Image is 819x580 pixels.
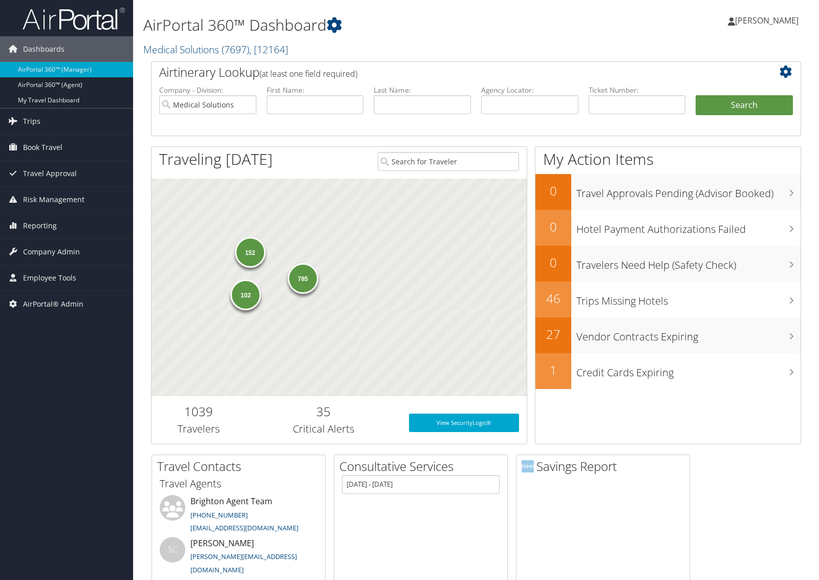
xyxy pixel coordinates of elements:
[23,109,40,134] span: Trips
[143,14,587,36] h1: AirPortal 360™ Dashboard
[522,460,534,472] img: domo-logo.png
[481,85,578,95] label: Agency Locator:
[159,148,273,170] h1: Traveling [DATE]
[253,422,394,436] h3: Critical Alerts
[696,95,793,116] button: Search
[253,403,394,420] h2: 35
[535,218,571,235] h2: 0
[535,326,571,343] h2: 27
[378,152,519,171] input: Search for Traveler
[159,422,238,436] h3: Travelers
[23,135,62,160] span: Book Travel
[23,187,84,212] span: Risk Management
[267,85,364,95] label: First Name:
[159,85,256,95] label: Company - Division:
[190,523,298,532] a: [EMAIL_ADDRESS][DOMAIN_NAME]
[535,246,801,282] a: 0Travelers Need Help (Safety Check)
[23,36,64,62] span: Dashboards
[576,289,801,308] h3: Trips Missing Hotels
[222,42,249,56] span: ( 7697 )
[23,291,83,317] span: AirPortal® Admin
[23,213,57,239] span: Reporting
[535,317,801,353] a: 27Vendor Contracts Expiring
[535,182,571,200] h2: 0
[288,263,318,294] div: 785
[535,254,571,271] h2: 0
[190,552,297,574] a: [PERSON_NAME][EMAIL_ADDRESS][DOMAIN_NAME]
[155,537,322,579] li: [PERSON_NAME]
[535,282,801,317] a: 46Trips Missing Hotels
[160,537,185,563] div: SC
[190,510,248,520] a: [PHONE_NUMBER]
[535,148,801,170] h1: My Action Items
[576,217,801,237] h3: Hotel Payment Authorizations Failed
[155,495,322,537] li: Brighton Agent Team
[535,210,801,246] a: 0Hotel Payment Authorizations Failed
[159,403,238,420] h2: 1039
[23,7,125,31] img: airportal-logo.png
[535,361,571,379] h2: 1
[23,161,77,186] span: Travel Approval
[235,237,266,268] div: 152
[23,239,80,265] span: Company Admin
[728,5,809,36] a: [PERSON_NAME]
[576,181,801,201] h3: Travel Approvals Pending (Advisor Booked)
[249,42,288,56] span: , [ 12164 ]
[409,414,519,432] a: View SecurityLogic®
[23,265,76,291] span: Employee Tools
[535,290,571,307] h2: 46
[535,174,801,210] a: 0Travel Approvals Pending (Advisor Booked)
[589,85,686,95] label: Ticket Number:
[143,42,288,56] a: Medical Solutions
[535,353,801,389] a: 1Credit Cards Expiring
[157,458,325,475] h2: Travel Contacts
[576,253,801,272] h3: Travelers Need Help (Safety Check)
[576,325,801,344] h3: Vendor Contracts Expiring
[735,15,799,26] span: [PERSON_NAME]
[260,68,357,79] span: (at least one field required)
[230,279,261,310] div: 102
[522,458,689,475] h2: Savings Report
[339,458,507,475] h2: Consultative Services
[374,85,471,95] label: Last Name:
[159,63,739,81] h2: Airtinerary Lookup
[160,477,317,491] h3: Travel Agents
[576,360,801,380] h3: Credit Cards Expiring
